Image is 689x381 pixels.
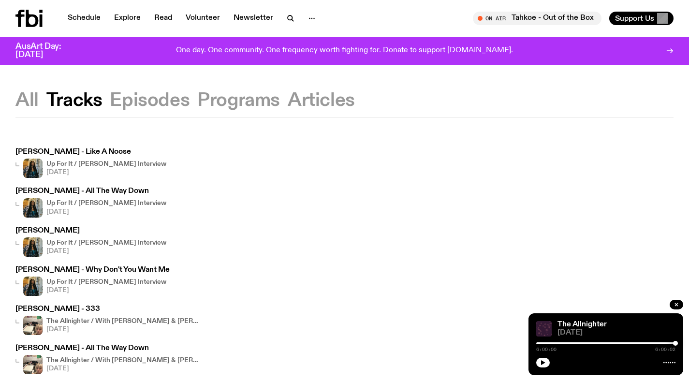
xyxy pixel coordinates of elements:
span: [DATE] [46,248,166,254]
span: 6:00:02 [655,347,675,352]
span: Support Us [615,14,654,23]
h4: Up For It / [PERSON_NAME] Interview [46,200,166,206]
span: [DATE] [46,169,166,176]
h4: Up For It / [PERSON_NAME] Interview [46,279,166,285]
h4: Up For It / [PERSON_NAME] Interview [46,161,166,167]
span: [DATE] [557,329,675,337]
span: [DATE] [46,366,201,372]
a: [PERSON_NAME] - Why Don't You Want MeIfy - a Brown Skin girl with black braided twists, looking u... [15,266,170,296]
a: Read [148,12,178,25]
img: Ify - a Brown Skin girl with black braided twists, looking up to the side with her tongue stickin... [23,159,43,178]
p: One day. One community. One frequency worth fighting for. Donate to support [DOMAIN_NAME]. [176,46,513,55]
h3: [PERSON_NAME] - Why Don't You Want Me [15,266,170,274]
a: [PERSON_NAME] - 333The Allnighter / With [PERSON_NAME] & [PERSON_NAME] <3[DATE] [15,306,201,335]
span: [DATE] [46,326,201,333]
h4: The Allnighter / With [PERSON_NAME] & [PERSON_NAME] <3 [46,318,201,324]
a: Explore [108,12,147,25]
a: Schedule [62,12,106,25]
button: Articles [288,92,355,109]
a: [PERSON_NAME]Ify - a Brown Skin girl with black braided twists, looking up to the side with her t... [15,227,166,257]
a: Volunteer [180,12,226,25]
h3: [PERSON_NAME] - 333 [15,306,201,313]
button: Tracks [46,92,103,109]
span: [DATE] [46,287,166,293]
button: On AirTahkoe - Out of the Box [473,12,601,25]
img: Ify - a Brown Skin girl with black braided twists, looking up to the side with her tongue stickin... [23,198,43,218]
h4: Up For It / [PERSON_NAME] Interview [46,240,166,246]
h3: [PERSON_NAME] - All The Way Down [15,188,166,195]
span: 6:00:00 [536,347,557,352]
button: Support Us [609,12,674,25]
a: Newsletter [228,12,279,25]
span: [DATE] [46,209,166,215]
img: Ify - a Brown Skin girl with black braided twists, looking up to the side with her tongue stickin... [23,277,43,296]
a: [PERSON_NAME] - Like A NooseIfy - a Brown Skin girl with black braided twists, looking up to the ... [15,148,166,178]
h3: AusArt Day: [DATE] [15,43,77,59]
a: The Allnighter [557,321,607,328]
h3: [PERSON_NAME] - Like A Noose [15,148,166,156]
img: Ify - a Brown Skin girl with black braided twists, looking up to the side with her tongue stickin... [23,237,43,257]
h3: [PERSON_NAME] - All The Way Down [15,345,201,352]
a: [PERSON_NAME] - All The Way DownThe Allnighter / With [PERSON_NAME] & [PERSON_NAME] <3[DATE] [15,345,201,374]
h3: [PERSON_NAME] [15,227,166,234]
button: Programs [197,92,280,109]
button: Episodes [110,92,190,109]
h4: The Allnighter / With [PERSON_NAME] & [PERSON_NAME] <3 [46,357,201,364]
a: [PERSON_NAME] - All The Way DownIfy - a Brown Skin girl with black braided twists, looking up to ... [15,188,166,217]
button: All [15,92,39,109]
